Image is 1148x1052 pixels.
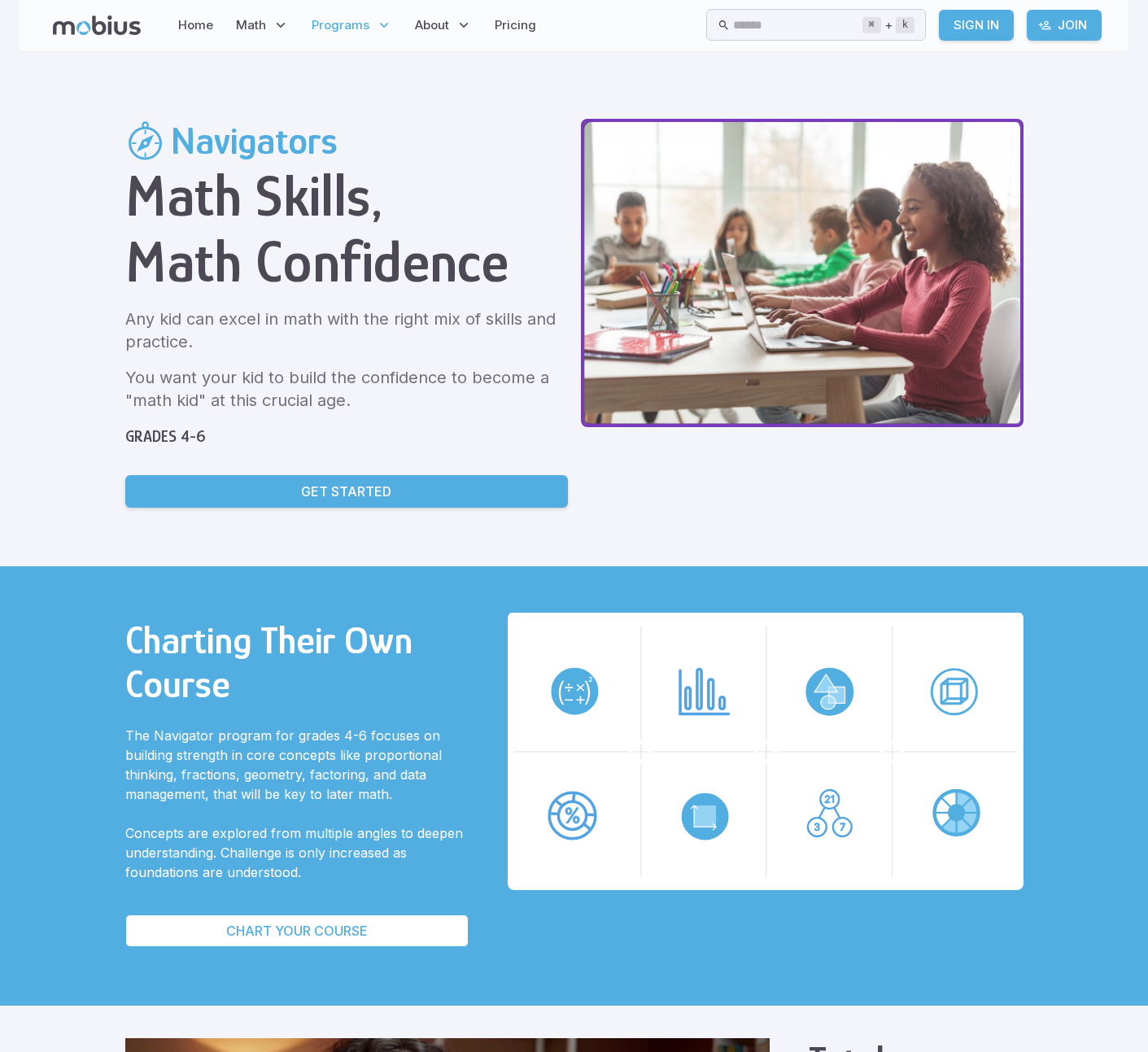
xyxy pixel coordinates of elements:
[171,119,338,163] h2: Navigators
[125,163,568,229] h1: Math Skills,
[125,308,568,353] p: Any kid can excel in math with the right mix of skills and practice.
[173,7,218,44] a: Home
[125,475,568,508] a: Get Started
[862,17,881,33] kbd: ⌘
[125,425,568,448] h5: Grades 4-6
[226,921,368,941] p: Chart Your Course
[508,612,1024,891] img: navigators-charting-their-own-course.svg
[125,914,469,947] a: Chart Your Course
[862,15,914,35] div: +
[415,16,449,34] span: About
[312,16,369,34] span: Programs
[581,119,1024,427] img: navigators header
[125,618,469,706] h2: Charting Their Own Course
[490,7,541,44] a: Pricing
[125,726,469,804] p: The Navigator program for grades 4-6 focuses on building strength in core concepts like proportio...
[939,10,1014,41] a: Sign In
[125,366,568,412] p: You want your kid to build the confidence to become a "math kid" at this crucial age.
[125,823,469,882] p: Concepts are explored from multiple angles to deepen understanding. Challenge is only increased a...
[301,482,391,501] p: Get Started
[236,16,266,34] span: Math
[125,229,568,295] h1: Math Confidence
[1027,10,1102,41] a: Join
[896,17,914,33] kbd: k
